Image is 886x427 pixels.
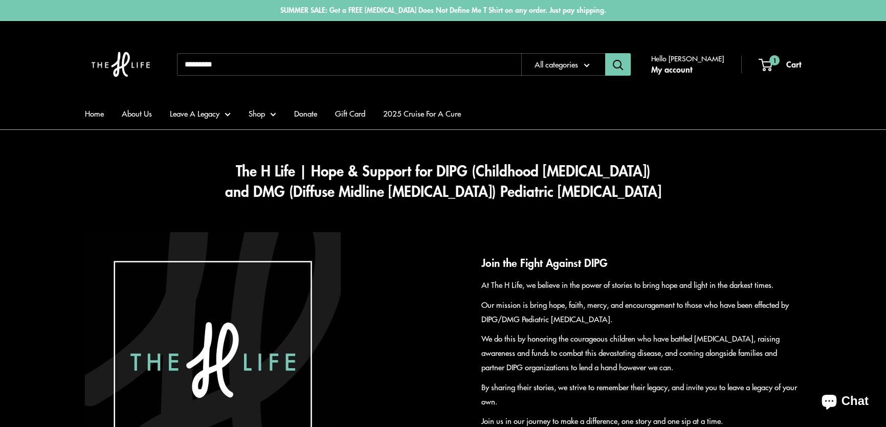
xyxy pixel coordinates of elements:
[122,106,152,121] a: About Us
[481,380,801,409] p: By sharing their stories, we strive to remember their legacy, and invite you to leave a legacy of...
[769,55,780,65] span: 1
[249,106,276,121] a: Shop
[481,331,801,374] p: We do this by honoring the courageous children who have battled [MEDICAL_DATA], raising awareness...
[294,106,317,121] a: Donate
[85,161,801,201] h1: The H Life | Hope & Support for DIPG (Childhood [MEDICAL_DATA]) and DMG (Diffuse Midline [MEDICAL...
[760,57,801,72] a: 1 Cart
[481,298,801,326] p: Our mission is bring hope, faith, mercy, and encouragement to those who have been effected by DIP...
[170,106,231,121] a: Leave A Legacy
[335,106,365,121] a: Gift Card
[651,52,724,65] span: Hello [PERSON_NAME]
[605,53,631,76] button: Search
[481,255,801,271] h2: Join the Fight Against DIPG
[481,278,801,292] p: At The H Life, we believe in the power of stories to bring hope and light in the darkest times.
[85,31,157,98] img: The H Life
[177,53,521,76] input: Search...
[85,106,104,121] a: Home
[786,58,801,70] span: Cart
[651,62,692,77] a: My account
[383,106,461,121] a: 2025 Cruise For A Cure
[812,386,878,419] inbox-online-store-chat: Shopify online store chat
